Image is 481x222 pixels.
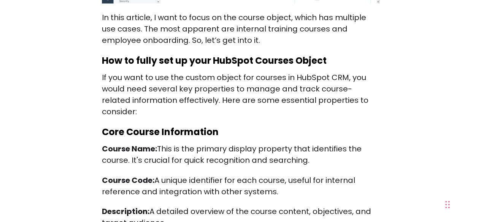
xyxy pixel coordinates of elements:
[102,175,379,197] p: A unique identifier for each course, useful for internal reference and integration with other sys...
[102,54,327,67] span: How to fully set up your HubSpot Courses Object
[344,134,481,222] iframe: Chat Widget
[102,72,379,117] p: If you want to use the custom object for courses in HubSpot CRM, you would need several key prope...
[102,206,149,217] strong: Description:
[102,143,379,166] p: This is the primary display property that identifies the course. It's crucial for quick recogniti...
[445,193,450,216] div: Drag
[102,12,379,46] p: In this article, I want to focus on the course object, which has multiple use cases. The most app...
[102,175,154,186] strong: Course Code:
[102,126,219,138] span: Core Course Information
[102,143,157,154] strong: Course Name:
